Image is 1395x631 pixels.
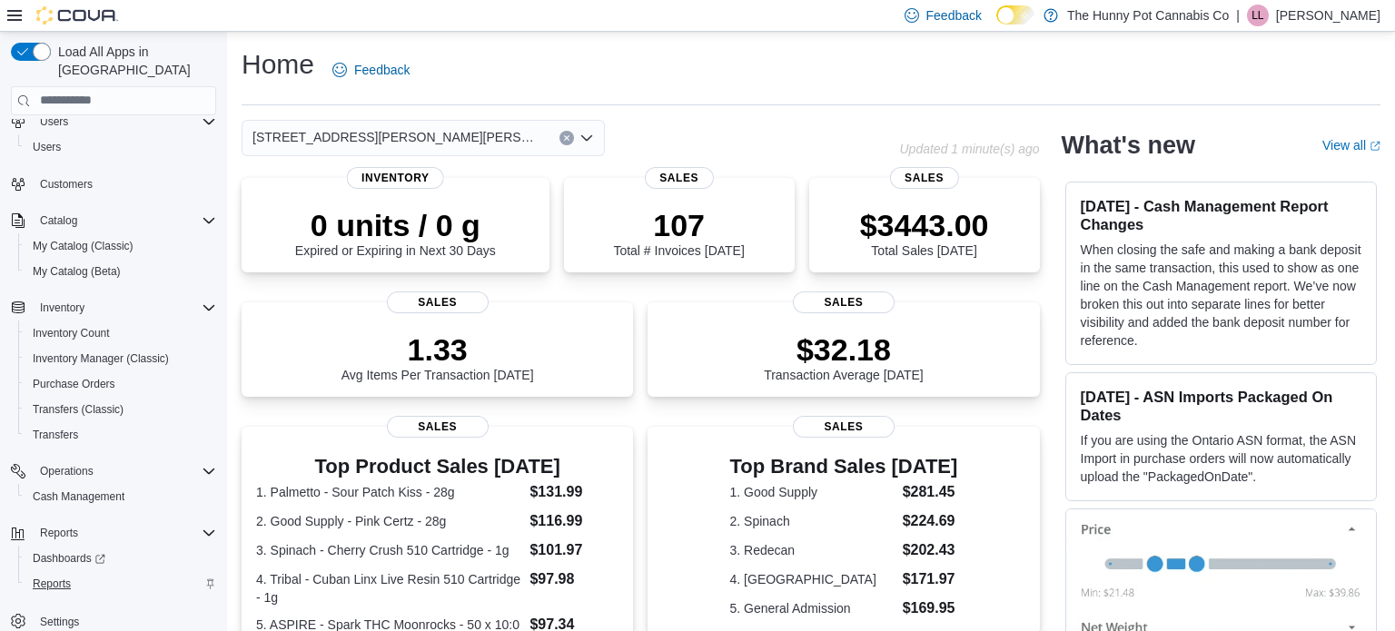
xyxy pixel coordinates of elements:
span: Users [33,140,61,154]
button: Reports [33,522,85,544]
h3: Top Product Sales [DATE] [256,456,618,478]
span: Customers [40,177,93,192]
span: Sales [645,167,714,189]
span: Dashboards [25,547,216,569]
p: Updated 1 minute(s) ago [899,142,1039,156]
a: Dashboards [18,546,223,571]
a: Transfers [25,424,85,446]
p: $3443.00 [860,207,989,243]
dt: 1. Good Supply [730,483,895,501]
h3: Top Brand Sales [DATE] [730,456,958,478]
dd: $169.95 [903,597,958,619]
dt: 3. Redecan [730,541,895,559]
button: Inventory Count [18,320,223,346]
dt: 2. Spinach [730,512,895,530]
span: Inventory Count [25,322,216,344]
span: Sales [793,416,895,438]
span: Reports [25,573,216,595]
span: Operations [33,460,216,482]
p: | [1236,5,1240,26]
a: Users [25,136,68,158]
dt: 5. General Admission [730,599,895,617]
dd: $131.99 [529,481,618,503]
span: Settings [40,615,79,629]
button: Reports [18,571,223,596]
button: Transfers (Classic) [18,397,223,422]
a: My Catalog (Classic) [25,235,141,257]
span: Sales [387,291,489,313]
button: Catalog [4,208,223,233]
a: My Catalog (Beta) [25,261,128,282]
button: Users [33,111,75,133]
span: Reports [33,522,216,544]
button: Operations [4,458,223,484]
span: Load All Apps in [GEOGRAPHIC_DATA] [51,43,216,79]
span: Cash Management [25,486,216,508]
span: Purchase Orders [25,373,216,395]
dd: $281.45 [903,481,958,503]
div: Laura Laskoski [1247,5,1269,26]
span: Sales [387,416,489,438]
button: Transfers [18,422,223,448]
p: 1.33 [341,331,534,368]
button: Users [18,134,223,160]
button: My Catalog (Beta) [18,259,223,284]
dd: $101.97 [529,539,618,561]
dd: $171.97 [903,568,958,590]
span: Transfers [25,424,216,446]
p: 0 units / 0 g [295,207,496,243]
span: Purchase Orders [33,377,115,391]
p: If you are using the Ontario ASN format, the ASN Import in purchase orders will now automatically... [1081,431,1361,486]
button: Clear input [559,131,574,145]
span: Sales [889,167,958,189]
div: Avg Items Per Transaction [DATE] [341,331,534,382]
p: 107 [613,207,744,243]
a: Cash Management [25,486,132,508]
span: Transfers [33,428,78,442]
div: Expired or Expiring in Next 30 Days [295,207,496,258]
span: Transfers (Classic) [33,402,124,417]
h2: What's new [1062,131,1195,160]
dd: $97.98 [529,568,618,590]
a: Inventory Count [25,322,117,344]
button: My Catalog (Classic) [18,233,223,259]
span: Inventory [40,301,84,315]
button: Inventory [33,297,92,319]
p: $32.18 [764,331,924,368]
h3: [DATE] - Cash Management Report Changes [1081,197,1361,233]
span: Dashboards [33,551,105,566]
p: The Hunny Pot Cannabis Co [1067,5,1229,26]
span: Catalog [40,213,77,228]
span: Inventory [347,167,444,189]
span: My Catalog (Classic) [25,235,216,257]
dt: 4. [GEOGRAPHIC_DATA] [730,570,895,588]
span: Feedback [926,6,982,25]
dt: 4. Tribal - Cuban Linx Live Resin 510 Cartridge - 1g [256,570,522,606]
a: Inventory Manager (Classic) [25,348,176,370]
a: View allExternal link [1322,138,1380,153]
input: Dark Mode [996,5,1034,25]
span: Inventory Manager (Classic) [25,348,216,370]
dt: 1. Palmetto - Sour Patch Kiss - 28g [256,483,522,501]
div: Total # Invoices [DATE] [613,207,744,258]
span: Transfers (Classic) [25,399,216,420]
a: Reports [25,573,78,595]
button: Inventory Manager (Classic) [18,346,223,371]
dd: $202.43 [903,539,958,561]
span: Operations [40,464,94,478]
button: Users [4,109,223,134]
button: Operations [33,460,101,482]
dd: $116.99 [529,510,618,532]
span: My Catalog (Classic) [33,239,134,253]
span: Cash Management [33,489,124,504]
div: Total Sales [DATE] [860,207,989,258]
dt: 3. Spinach - Cherry Crush 510 Cartridge - 1g [256,541,522,559]
span: Inventory [33,297,216,319]
button: Customers [4,171,223,197]
span: My Catalog (Beta) [25,261,216,282]
span: Inventory Manager (Classic) [33,351,169,366]
span: Customers [33,173,216,195]
img: Cova [36,6,118,25]
span: Catalog [33,210,216,232]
